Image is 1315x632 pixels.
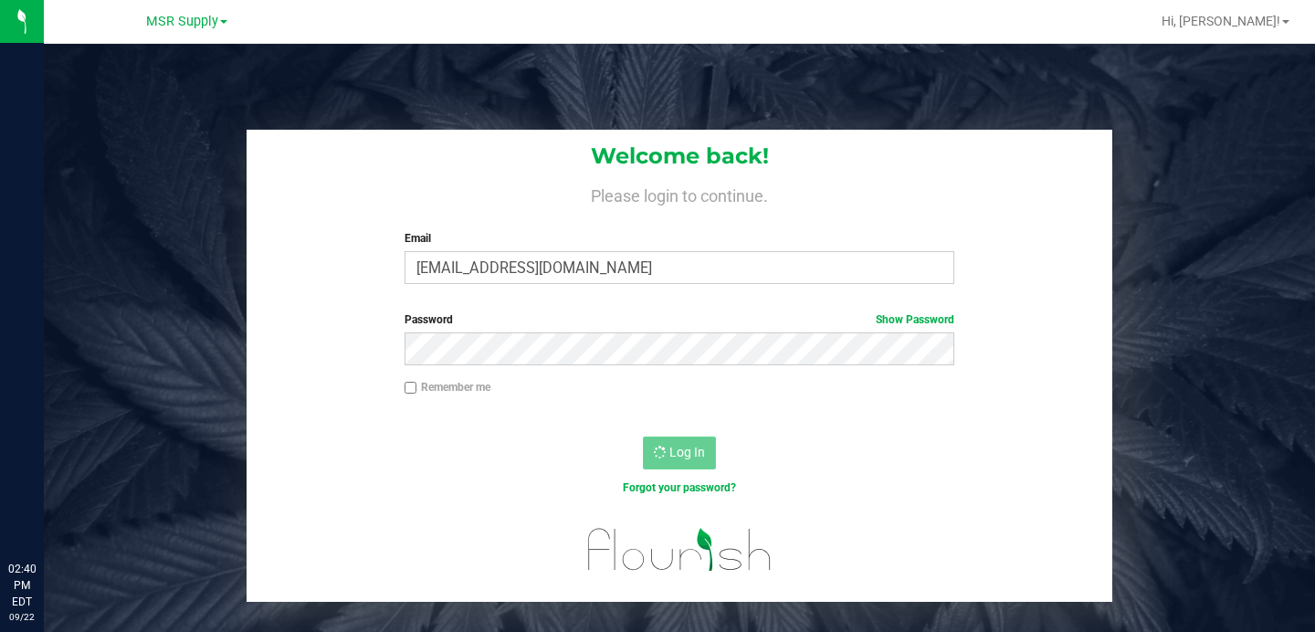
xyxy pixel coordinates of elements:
[247,183,1112,205] h4: Please login to continue.
[643,437,716,469] button: Log In
[8,561,36,610] p: 02:40 PM EDT
[405,379,490,395] label: Remember me
[247,144,1112,168] h1: Welcome back!
[405,313,453,326] span: Password
[623,481,736,494] a: Forgot your password?
[1162,14,1280,28] span: Hi, [PERSON_NAME]!
[669,445,705,459] span: Log In
[8,610,36,624] p: 09/22
[146,14,218,29] span: MSR Supply
[405,230,954,247] label: Email
[572,515,788,585] img: flourish_logo.svg
[876,313,954,326] a: Show Password
[405,382,417,395] input: Remember me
